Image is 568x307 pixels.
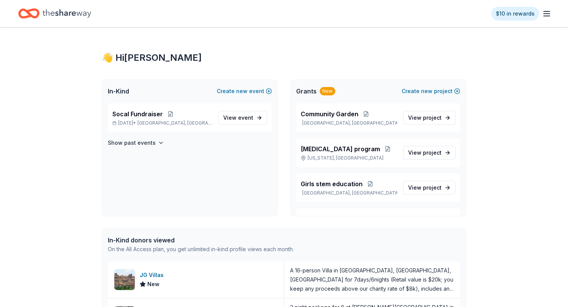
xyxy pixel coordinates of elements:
span: After school program [301,214,365,223]
a: View project [403,181,456,195]
p: [US_STATE], [GEOGRAPHIC_DATA] [301,155,397,161]
span: project [423,149,442,156]
span: event [238,114,253,121]
span: View [223,113,253,122]
span: View [408,113,442,122]
span: Socal Fundraiser [112,109,163,119]
span: Community Garden [301,109,358,119]
span: project [423,184,442,191]
div: A 16-person Villa in [GEOGRAPHIC_DATA], [GEOGRAPHIC_DATA], [GEOGRAPHIC_DATA] for 7days/6nights (R... [290,266,454,293]
a: View project [403,111,456,125]
img: Image for JG Villas [114,269,135,290]
a: View event [218,111,267,125]
span: Grants [296,87,317,96]
div: In-Kind donors viewed [108,236,294,245]
span: project [423,114,442,121]
div: New [320,87,335,95]
button: Show past events [108,138,164,147]
span: new [421,87,432,96]
div: On the All Access plan, you get unlimited in-kind profile views each month. [108,245,294,254]
span: View [408,148,442,157]
span: New [147,280,159,289]
button: Createnewevent [217,87,272,96]
span: [GEOGRAPHIC_DATA], [GEOGRAPHIC_DATA] [137,120,212,126]
div: JG Villas [140,271,167,280]
a: $10 in rewards [491,7,539,21]
p: [GEOGRAPHIC_DATA], [GEOGRAPHIC_DATA] [301,190,397,196]
span: [MEDICAL_DATA] program [301,144,380,153]
p: [GEOGRAPHIC_DATA], [GEOGRAPHIC_DATA] [301,120,397,126]
span: new [236,87,248,96]
span: In-Kind [108,87,129,96]
a: View project [403,146,456,160]
button: Createnewproject [402,87,460,96]
div: 👋 Hi [PERSON_NAME] [102,52,466,64]
span: View [408,183,442,192]
span: Girls stem education [301,179,363,188]
p: [DATE] • [112,120,212,126]
a: Home [18,5,91,22]
h4: Show past events [108,138,156,147]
